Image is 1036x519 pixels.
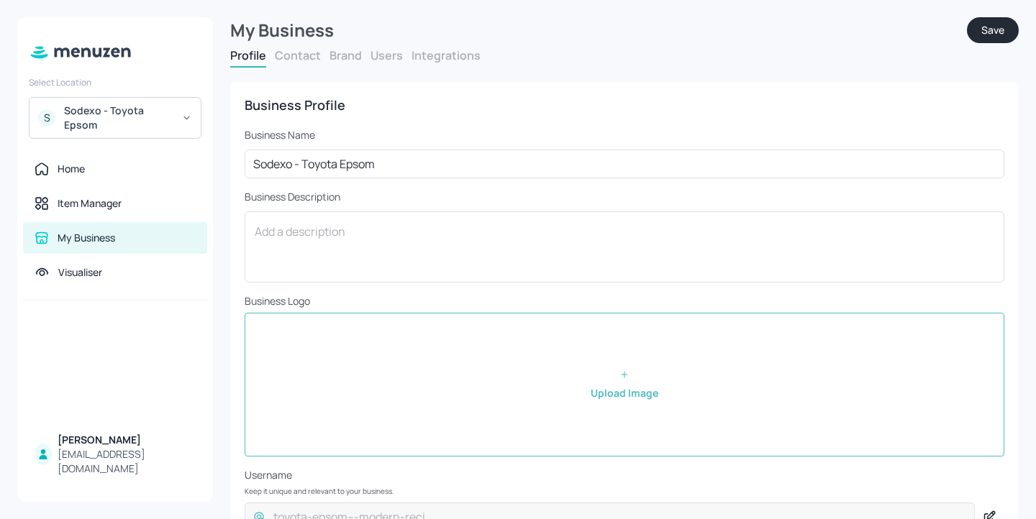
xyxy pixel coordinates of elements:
input: Business Name [245,150,1004,178]
button: Profile [230,47,266,63]
div: [PERSON_NAME] [58,433,196,447]
div: My Business [58,231,115,245]
button: Integrations [412,47,481,63]
div: Select Location [29,76,201,88]
button: Users [371,47,403,63]
div: Visualiser [58,265,102,280]
p: Business Logo [245,294,1004,308]
button: Brand [330,47,362,63]
div: Item Manager [58,196,122,211]
div: Home [58,162,85,176]
div: Sodexo - Toyota Epsom [64,104,173,132]
div: [EMAIL_ADDRESS][DOMAIN_NAME] [58,447,196,476]
div: My Business [230,17,967,43]
div: S [38,109,55,127]
p: Business Description [245,190,1004,204]
p: Keep it unique and relevant to your business. [245,487,1004,495]
button: Contact [275,47,321,63]
p: Username [245,468,1004,482]
p: Business Name [245,128,1004,142]
div: Business Profile [245,96,1004,114]
button: Save [967,17,1019,43]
